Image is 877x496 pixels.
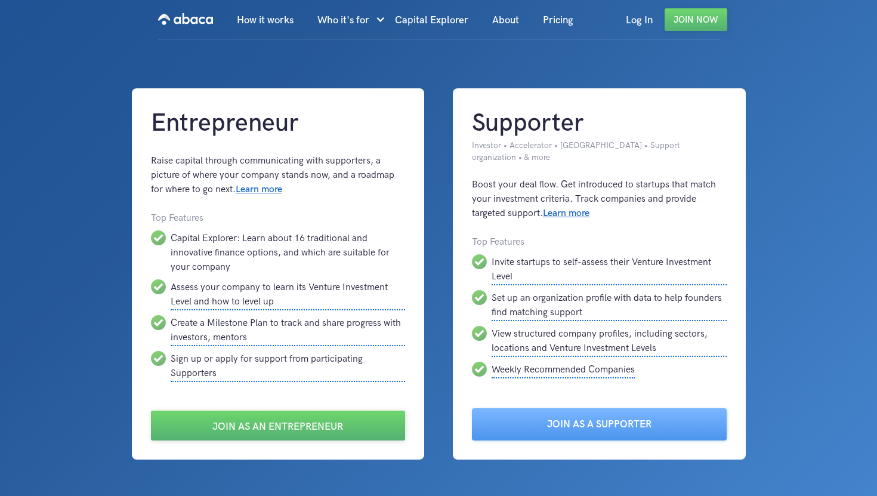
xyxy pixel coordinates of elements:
div: Capital Explorer: Learn about 16 traditional and innovative finance options, and which are suitab... [171,230,406,275]
a: Join Now [665,8,727,31]
div: Boost your deal flow. Get introduced to startups that match your investment criteria. Track compa... [472,178,727,221]
h1: Supporter [472,107,727,140]
img: Abaca logo [158,10,213,29]
div: Investor • Accelerator • [GEOGRAPHIC_DATA] • Support organization • & more [472,140,727,164]
div: Top Features [472,235,727,249]
div: Create a Milestone Plan to track and share progress with investors, mentors [171,315,406,346]
div: Assess your company to learn its Venture Investment Level and how to level up [171,279,406,310]
div: Invite startups to self-assess their Venture Investment Level [492,254,727,285]
a: Join as an Entrepreneur [151,411,406,440]
a: Learn more [236,184,282,195]
a: Join as a Supporter [472,408,727,440]
div: View structured company profiles, including sectors, locations and Venture Investment Levels [492,326,727,357]
a: Learn more [543,208,589,219]
div: Top Features [151,211,406,226]
h1: Entrepreneur [151,107,406,140]
div: Weekly Recommended Companies [492,362,635,378]
div: Sign up or apply for support from participating Supporters [171,351,406,382]
div: Set up an organization profile with data to help founders find matching support [492,290,727,321]
div: Raise capital through communicating with supporters, a picture of where your company stands now, ... [151,154,406,197]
